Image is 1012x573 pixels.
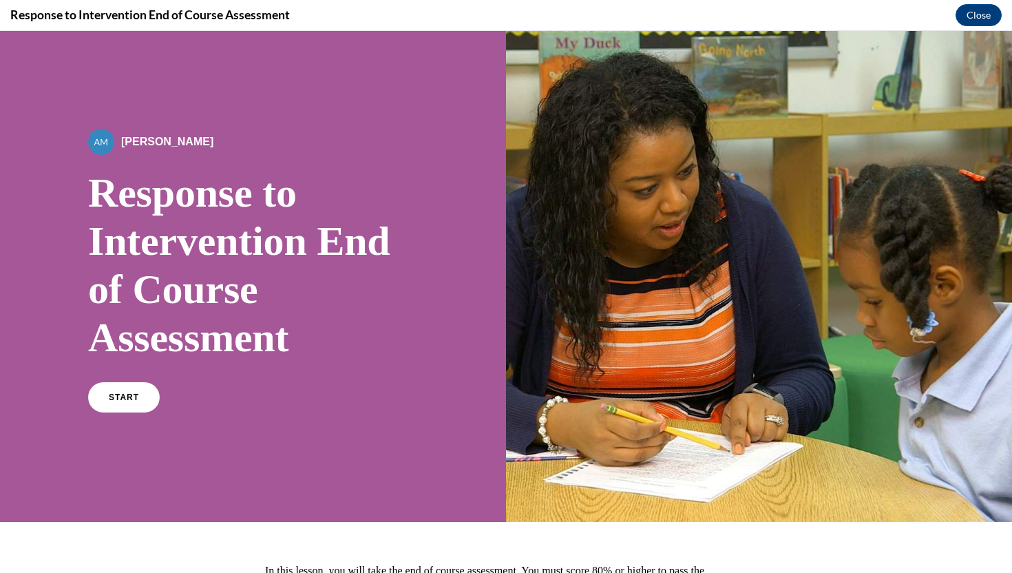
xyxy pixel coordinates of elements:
[956,4,1002,26] button: Close
[88,138,418,331] h1: Response to Intervention End of Course Assessment
[121,105,213,116] span: [PERSON_NAME]
[88,351,160,382] a: START
[109,362,139,371] span: START
[10,6,290,23] h4: Response to Intervention End of Course Assessment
